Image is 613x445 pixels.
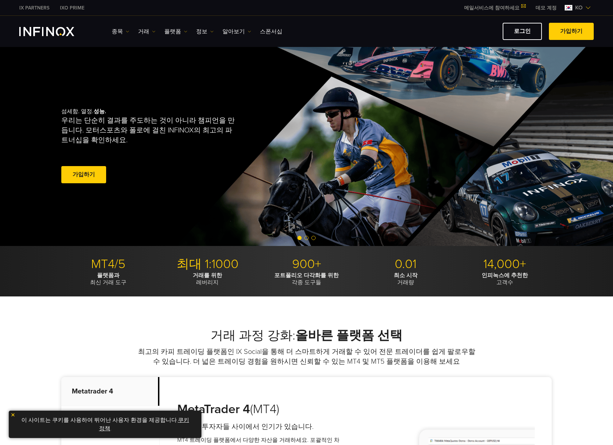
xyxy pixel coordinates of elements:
[61,377,159,406] p: Metatrader 4
[137,347,476,367] p: 최고의 카피 트레이딩 플랫폼인 IX Social을 통해 더 스마트하게 거래할 수 있어 전문 트레이더를 쉽게 팔로우할 수 있습니다. 더 넓은 트레이딩 경험을 원하시면 신뢰할 수...
[196,27,214,36] a: 정보
[12,414,198,434] p: 이 사이트는 쿠키를 사용하여 뛰어난 사용자 환경을 제공합니다. .
[458,256,552,272] p: 14,000+
[138,27,156,36] a: 거래
[61,116,238,145] p: 우리는 단순히 결과를 주도하는 것이 아니라 챔피언을 만듭니다. 모터스포츠와 폴로에 걸친 INFINOX의 최고의 파트너십을 확인하세요.
[19,27,91,36] a: INFINOX Logo
[177,402,250,417] strong: MetaTrader 4
[297,236,302,240] span: Go to slide 1
[11,412,15,417] img: yellow close icon
[177,422,344,432] h4: 전 세계 투자자들 사이에서 인기가 있습니다.
[304,236,309,240] span: Go to slide 2
[193,272,222,279] strong: 거래를 위한
[503,23,542,40] a: 로그인
[394,272,418,279] strong: 최소 시작
[222,27,251,36] a: 알아보기
[459,5,530,11] a: 메일서비스에 참여하세요
[295,328,402,343] strong: 올바른 플랫폼 선택
[61,406,159,435] p: Metatrader 5
[260,27,282,36] a: 스폰서십
[260,272,353,286] p: 각종 도구들
[61,97,282,196] div: 섬세함. 열정.
[61,272,155,286] p: 최신 거래 도구
[260,256,353,272] p: 900+
[274,272,339,279] strong: 포트폴리오 다각화를 위한
[311,236,316,240] span: Go to slide 3
[164,27,187,36] a: 플랫폼
[359,272,453,286] p: 거래량
[530,4,562,12] a: INFINOX MENU
[549,23,594,40] a: 가입하기
[94,108,106,115] strong: 성능.
[61,328,552,343] h2: 거래 과정 강화:
[359,256,453,272] p: 0.01
[177,402,344,417] h3: (MT4)
[61,256,155,272] p: MT4/5
[160,256,254,272] p: 최대 1:1000
[55,4,90,12] a: INFINOX
[112,27,129,36] a: 종목
[160,272,254,286] p: 레버리지
[572,4,585,12] span: ko
[97,272,119,279] strong: 플랫폼과
[14,4,55,12] a: INFINOX
[482,272,528,279] strong: 인피녹스에 추천한
[458,272,552,286] p: 고객수
[61,166,106,183] a: 가입하기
